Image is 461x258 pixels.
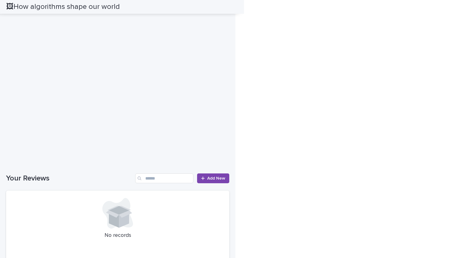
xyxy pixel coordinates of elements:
[207,176,225,180] span: Add New
[13,232,222,239] p: No records
[197,173,229,183] a: Add New
[6,174,133,183] h1: Your Reviews
[6,2,120,11] h2: 🖼How algorithms shape our world
[135,173,193,183] input: Search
